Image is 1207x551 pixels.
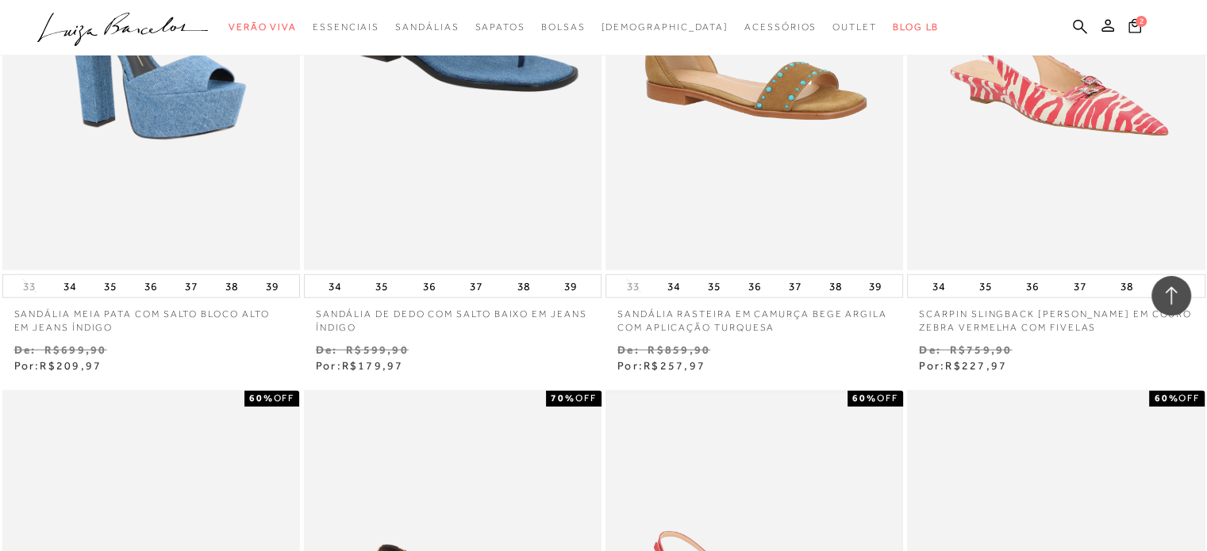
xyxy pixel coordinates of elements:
button: 35 [99,275,121,297]
a: categoryNavScreenReaderText [541,13,586,42]
span: Sandálias [395,21,459,33]
strong: 70% [551,392,575,404]
small: R$699,90 [44,343,107,356]
span: 2 [1136,16,1147,27]
a: categoryNavScreenReaderText [744,13,817,42]
button: 34 [324,275,346,297]
span: OFF [273,392,294,404]
small: R$599,90 [346,343,409,356]
a: SANDÁLIA MEIA PATA COM SALTO BLOCO ALTO EM JEANS ÍNDIGO [2,298,300,335]
small: De: [14,343,37,356]
span: Por: [14,359,102,372]
button: 36 [140,275,162,297]
strong: 60% [1154,392,1178,404]
span: OFF [575,392,597,404]
a: SCARPIN SLINGBACK [PERSON_NAME] EM COURO ZEBRA VERMELHA COM FIVELAS [907,298,1205,335]
a: SANDÁLIA DE DEDO COM SALTO BAIXO EM JEANS ÍNDIGO [304,298,602,335]
a: categoryNavScreenReaderText [313,13,379,42]
span: Sapatos [475,21,525,33]
span: BLOG LB [893,21,939,33]
strong: 60% [249,392,274,404]
a: BLOG LB [893,13,939,42]
span: OFF [1178,392,1200,404]
button: 2 [1124,17,1146,39]
button: 36 [418,275,440,297]
span: Por: [316,359,404,372]
span: Por: [919,359,1007,372]
button: 38 [512,275,534,297]
small: De: [316,343,338,356]
span: [DEMOGRAPHIC_DATA] [601,21,728,33]
span: R$179,97 [342,359,404,372]
button: 33 [622,279,644,294]
a: categoryNavScreenReaderText [832,13,877,42]
span: R$209,97 [40,359,102,372]
a: noSubCategoriesText [601,13,728,42]
span: Essenciais [313,21,379,33]
a: SANDÁLIA RASTEIRA EM CAMURÇA BEGE ARGILA COM APLICAÇÃO TURQUESA [605,298,903,335]
span: R$227,97 [945,359,1007,372]
button: 38 [824,275,846,297]
button: 37 [1069,275,1091,297]
small: De: [617,343,640,356]
small: R$759,90 [949,343,1012,356]
button: 35 [371,275,393,297]
button: 34 [927,275,949,297]
button: 38 [1116,275,1138,297]
button: 35 [703,275,725,297]
strong: 60% [852,392,877,404]
span: Outlet [832,21,877,33]
span: Verão Viva [229,21,297,33]
span: Acessórios [744,21,817,33]
small: De: [919,343,941,356]
button: 34 [663,275,685,297]
button: 35 [974,275,997,297]
small: R$859,90 [648,343,710,356]
button: 39 [864,275,886,297]
a: categoryNavScreenReaderText [229,13,297,42]
button: 36 [744,275,766,297]
span: R$257,97 [644,359,705,372]
span: Por: [617,359,705,372]
button: 39 [261,275,283,297]
span: OFF [877,392,898,404]
button: 38 [221,275,243,297]
a: categoryNavScreenReaderText [395,13,459,42]
button: 33 [18,279,40,294]
button: 37 [180,275,202,297]
button: 39 [1163,275,1185,297]
button: 39 [559,275,582,297]
span: Bolsas [541,21,586,33]
button: 37 [784,275,806,297]
button: 37 [465,275,487,297]
a: categoryNavScreenReaderText [475,13,525,42]
button: 34 [59,275,81,297]
button: 36 [1021,275,1044,297]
